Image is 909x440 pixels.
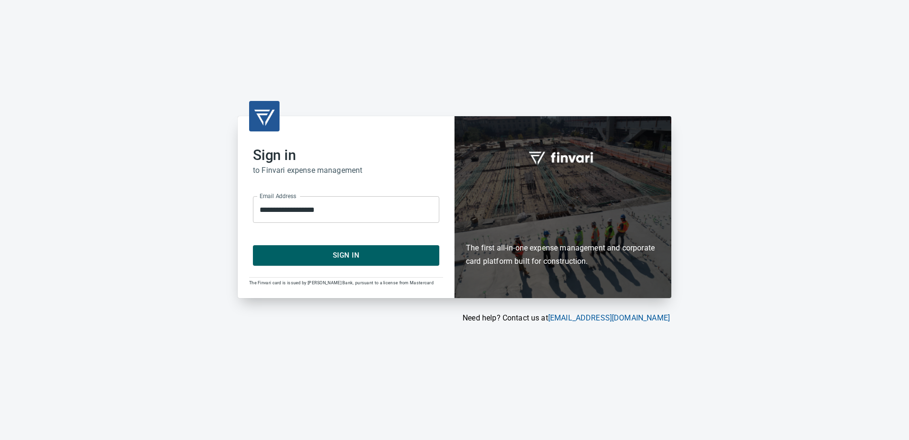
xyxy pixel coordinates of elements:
span: Sign In [263,249,429,261]
button: Sign In [253,245,439,265]
a: [EMAIL_ADDRESS][DOMAIN_NAME] [548,313,670,322]
h6: The first all-in-one expense management and corporate card platform built for construction. [466,186,660,268]
span: The Finvari card is issued by [PERSON_NAME] Bank, pursuant to a license from Mastercard [249,280,434,285]
img: transparent_logo.png [253,105,276,128]
p: Need help? Contact us at [238,312,670,324]
div: Finvari [454,116,671,298]
h6: to Finvari expense management [253,164,439,177]
h2: Sign in [253,147,439,164]
img: fullword_logo_white.png [527,146,599,168]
